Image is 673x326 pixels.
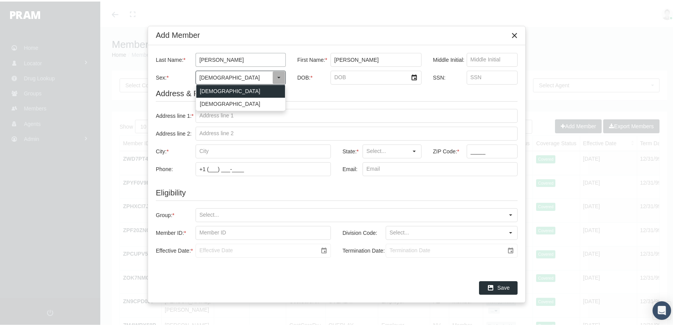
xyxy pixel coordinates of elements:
[156,246,191,252] span: Effective Date:
[653,300,671,318] div: Open Intercom Messenger
[433,73,446,79] span: SSN:
[156,88,216,96] span: Address & Phone
[408,70,421,83] div: Select
[196,83,285,96] div: [DEMOGRAPHIC_DATA]
[156,111,192,117] span: Address line 1:
[156,73,167,79] span: Sex:
[504,225,517,238] div: Select
[498,283,510,289] span: Save
[156,211,172,217] span: Group:
[508,27,521,41] div: Close
[479,280,518,293] div: Save
[504,207,517,220] div: Select
[297,73,310,79] span: DOB:
[156,29,200,39] div: Add Member
[342,165,358,171] span: Email:
[297,55,325,61] span: First Name:
[433,55,465,61] span: Middle Initial:
[156,147,167,153] span: City:
[156,55,184,61] span: Last Name:
[272,70,285,83] div: Select
[156,187,186,195] span: Eligibility
[408,143,421,156] div: Select
[342,228,377,234] span: Division Code:
[156,129,192,135] span: Address line 2:
[433,147,457,153] span: ZIP Code:
[342,246,385,252] span: Termination Date:
[156,165,173,171] span: Phone:
[196,96,285,109] div: [DEMOGRAPHIC_DATA]
[342,147,357,153] span: State:
[156,228,184,234] span: Member ID:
